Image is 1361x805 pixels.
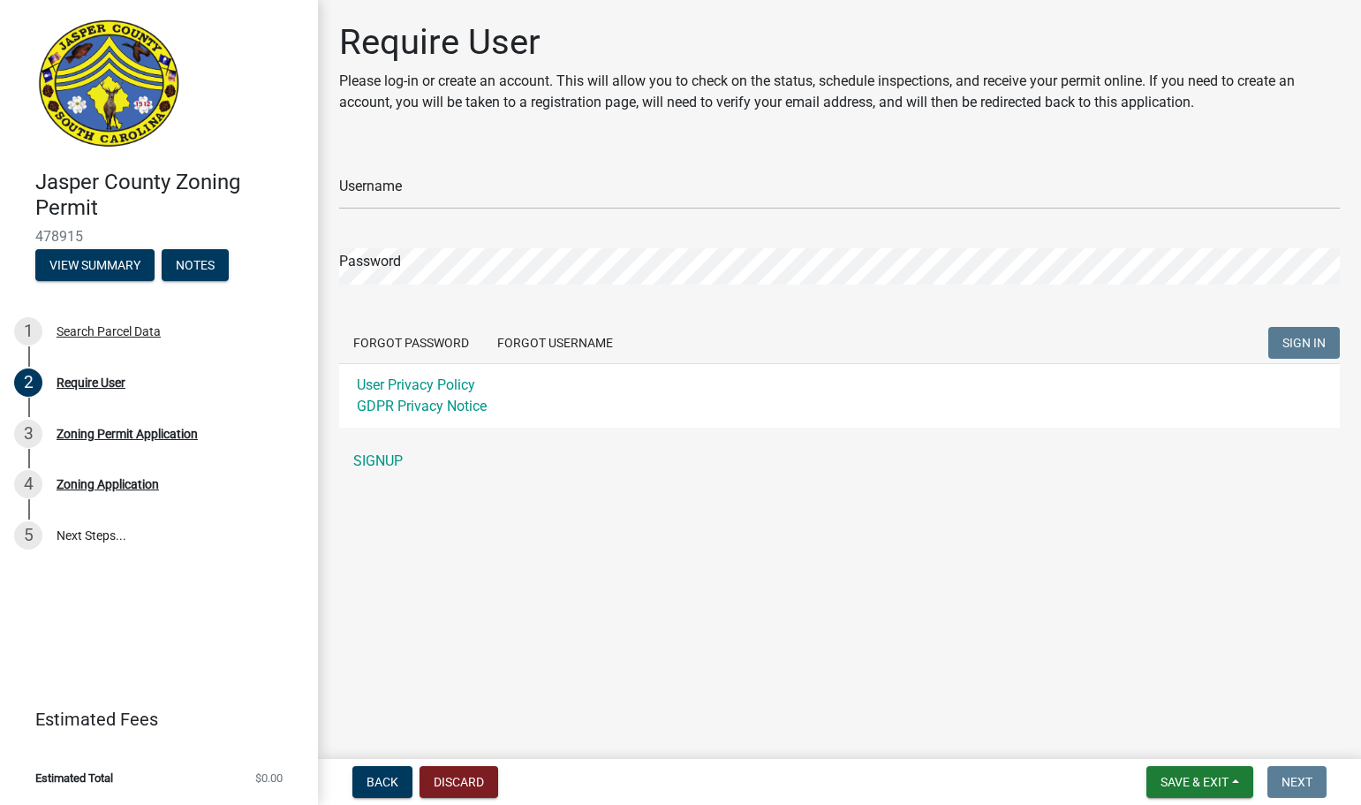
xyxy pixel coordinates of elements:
[35,170,304,221] h4: Jasper County Zoning Permit
[162,249,229,281] button: Notes
[420,766,498,798] button: Discard
[339,327,483,359] button: Forgot Password
[14,420,42,448] div: 3
[14,368,42,397] div: 2
[357,376,475,393] a: User Privacy Policy
[1268,327,1340,359] button: SIGN IN
[57,376,125,389] div: Require User
[1161,775,1229,789] span: Save & Exit
[14,317,42,346] div: 1
[35,19,183,151] img: Jasper County, South Carolina
[1282,775,1312,789] span: Next
[14,470,42,498] div: 4
[352,766,412,798] button: Back
[57,428,198,440] div: Zoning Permit Application
[35,259,155,273] wm-modal-confirm: Summary
[14,521,42,550] div: 5
[357,398,487,414] a: GDPR Privacy Notice
[14,702,290,737] a: Estimated Fees
[255,772,283,784] span: $0.00
[1267,766,1327,798] button: Next
[162,259,229,273] wm-modal-confirm: Notes
[339,444,1340,479] a: SIGNUP
[35,249,155,281] button: View Summary
[35,228,283,245] span: 478915
[35,772,113,784] span: Estimated Total
[339,71,1340,113] p: Please log-in or create an account. This will allow you to check on the status, schedule inspecti...
[339,21,1340,64] h1: Require User
[57,325,161,338] div: Search Parcel Data
[1146,766,1253,798] button: Save & Exit
[367,775,398,789] span: Back
[57,478,159,490] div: Zoning Application
[483,327,627,359] button: Forgot Username
[1282,336,1326,350] span: SIGN IN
